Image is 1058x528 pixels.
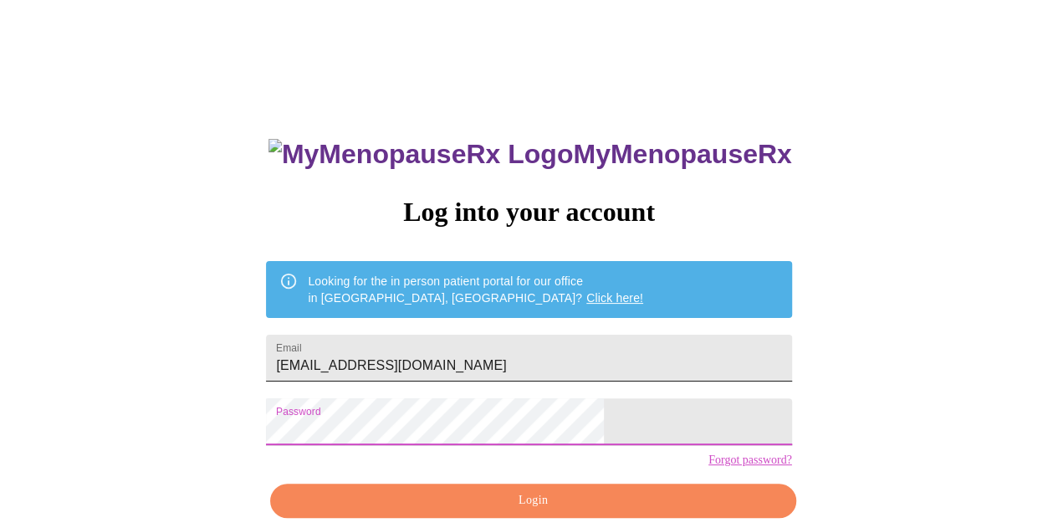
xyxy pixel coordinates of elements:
a: Forgot password? [708,454,792,467]
span: Login [289,490,776,511]
a: Click here! [586,291,643,305]
div: Looking for the in person patient portal for our office in [GEOGRAPHIC_DATA], [GEOGRAPHIC_DATA]? [308,266,643,313]
img: MyMenopauseRx Logo [268,139,573,170]
h3: MyMenopauseRx [268,139,792,170]
h3: Log into your account [266,197,791,228]
button: Login [270,484,795,518]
